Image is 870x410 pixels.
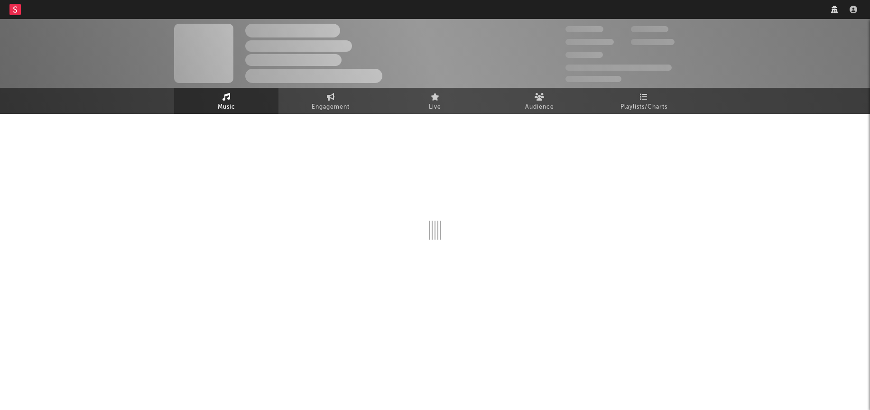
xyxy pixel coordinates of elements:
[565,65,672,71] span: 50,000,000 Monthly Listeners
[525,102,554,113] span: Audience
[565,39,614,45] span: 50,000,000
[429,102,441,113] span: Live
[174,88,278,114] a: Music
[218,102,235,113] span: Music
[278,88,383,114] a: Engagement
[487,88,592,114] a: Audience
[565,76,621,82] span: Jump Score: 85.0
[631,26,668,32] span: 100,000
[620,102,667,113] span: Playlists/Charts
[565,26,603,32] span: 300,000
[631,39,675,45] span: 1,000,000
[312,102,350,113] span: Engagement
[592,88,696,114] a: Playlists/Charts
[383,88,487,114] a: Live
[565,52,603,58] span: 100,000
